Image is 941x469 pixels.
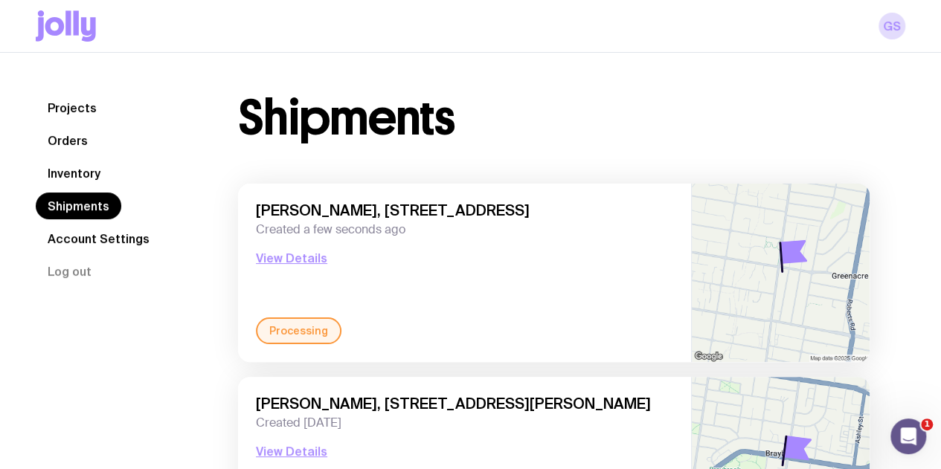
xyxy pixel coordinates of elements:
[36,258,103,285] button: Log out
[36,127,100,154] a: Orders
[256,415,673,430] span: Created [DATE]
[890,418,926,454] iframe: Intercom live chat
[256,249,327,267] button: View Details
[256,222,673,237] span: Created a few seconds ago
[36,193,121,219] a: Shipments
[256,317,341,344] div: Processing
[256,201,673,219] span: [PERSON_NAME], [STREET_ADDRESS]
[36,225,161,252] a: Account Settings
[921,418,933,430] span: 1
[256,395,673,413] span: [PERSON_NAME], [STREET_ADDRESS][PERSON_NAME]
[36,160,112,187] a: Inventory
[692,184,870,362] img: staticmap
[36,94,109,121] a: Projects
[256,442,327,460] button: View Details
[879,13,905,39] a: GS
[238,94,455,142] h1: Shipments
